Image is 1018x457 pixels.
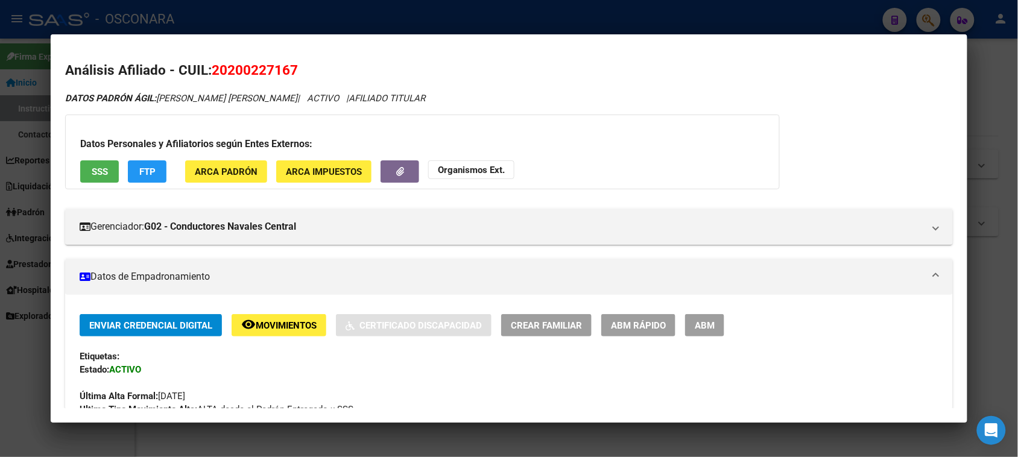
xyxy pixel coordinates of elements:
strong: G02 - Conductores Navales Central [144,219,296,234]
button: SSS [80,160,119,183]
span: AFILIADO TITULAR [349,93,425,104]
span: SSS [92,166,108,177]
mat-icon: remove_red_eye [241,317,256,332]
span: Movimientos [256,320,317,331]
span: 20200227167 [212,62,298,78]
span: Enviar Credencial Digital [89,320,212,331]
button: ABM Rápido [601,314,675,336]
button: ARCA Padrón [185,160,267,183]
button: Certificado Discapacidad [336,314,492,336]
span: Certificado Discapacidad [359,320,482,331]
i: | ACTIVO | [65,93,425,104]
mat-panel-title: Datos de Empadronamiento [80,269,923,284]
h2: Análisis Afiliado - CUIL: [65,60,952,81]
strong: Etiquetas: [80,351,119,362]
button: Organismos Ext. [428,160,514,179]
button: ARCA Impuestos [276,160,371,183]
button: ABM [685,314,724,336]
mat-expansion-panel-header: Datos de Empadronamiento [65,259,952,295]
strong: ACTIVO [109,364,141,375]
strong: Ultimo Tipo Movimiento Alta: [80,404,197,415]
button: Crear Familiar [501,314,592,336]
span: ARCA Impuestos [286,166,362,177]
span: ALTA desde el Padrón Entregado x SSS [80,404,353,415]
strong: Organismos Ext. [438,165,505,175]
span: [PERSON_NAME] [PERSON_NAME] [65,93,297,104]
span: [DATE] [80,391,185,402]
mat-panel-title: Gerenciador: [80,219,923,234]
button: Enviar Credencial Digital [80,314,222,336]
span: ARCA Padrón [195,166,258,177]
span: ABM [695,320,715,331]
h3: Datos Personales y Afiliatorios según Entes Externos: [80,137,765,151]
span: Crear Familiar [511,320,582,331]
button: Movimientos [232,314,326,336]
strong: DATOS PADRÓN ÁGIL: [65,93,156,104]
button: FTP [128,160,166,183]
mat-expansion-panel-header: Gerenciador:G02 - Conductores Navales Central [65,209,952,245]
span: ABM Rápido [611,320,666,331]
strong: Estado: [80,364,109,375]
div: Open Intercom Messenger [977,416,1006,445]
span: FTP [139,166,156,177]
strong: Última Alta Formal: [80,391,158,402]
